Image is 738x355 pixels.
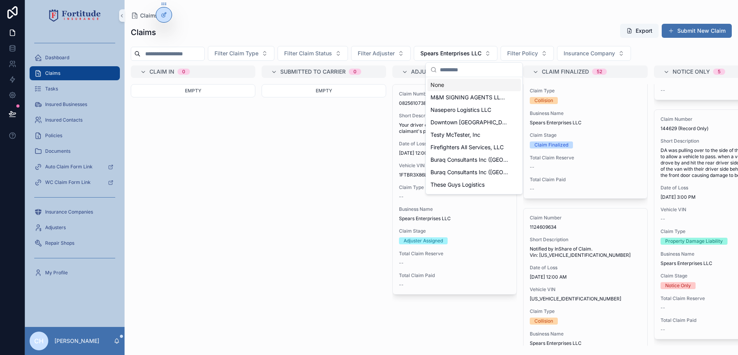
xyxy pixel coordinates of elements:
span: Filter Claim Type [214,49,258,57]
button: Select Button [557,46,631,61]
div: Collision [534,97,553,104]
span: Documents [45,148,70,154]
a: WC Claim Form Link [30,175,120,189]
span: Testy McTester, Inc [430,131,480,139]
span: -- [399,282,404,288]
span: Titan's M & L [430,193,464,201]
h1: Claims [131,27,156,38]
span: Business Name [399,206,510,212]
span: CH [34,336,44,346]
span: Claim Finalized [542,68,589,76]
span: [DATE] 12:00 AM [399,150,510,156]
span: -- [530,186,534,192]
div: Notice Only [665,282,691,289]
span: Claim Stage [399,228,510,234]
span: -- [661,327,665,333]
div: Claim Finalized [534,141,568,148]
span: Tasks [45,86,58,92]
a: Insured Businesses [30,97,120,111]
button: Export [620,24,659,38]
span: Spears Enterprises LLC [530,120,641,126]
a: Insured Contacts [30,113,120,127]
span: Empty [185,88,201,94]
span: Submitted to Carrier [280,68,346,76]
a: My Profile [30,266,120,280]
span: Total Claim Reserve [530,155,641,161]
span: 1FTBR3X86LK86757 [399,172,510,178]
span: Filter Claim Status [284,49,332,57]
span: Downtown [GEOGRAPHIC_DATA] Deliver, Corp. [430,118,508,126]
button: Select Button [501,46,554,61]
a: Dashboard [30,51,120,65]
p: [PERSON_NAME] [54,337,99,345]
span: Spears Enterprises LLC [530,340,641,346]
span: Adjusters [45,224,66,231]
span: Your driver collided with the claimant's parked vehicle, [399,122,510,134]
span: Insured Businesses [45,101,87,108]
img: App logo [49,9,101,22]
span: -- [399,194,404,200]
span: WC Claim Form Link [45,179,91,185]
span: Date of Loss [530,265,641,271]
button: Select Button [278,46,348,61]
div: None [427,79,521,91]
span: Business Name [530,110,641,117]
span: Total Claim Paid [530,177,641,183]
span: Total Claim Reserve [399,251,510,257]
span: Claim Stage [530,132,641,138]
span: -- [530,164,534,170]
span: Claims [45,70,60,76]
span: Claim Type [530,88,641,94]
span: Vehicle VIN [399,162,510,169]
span: 1124609634 [530,224,641,230]
span: Filter Policy [507,49,538,57]
span: Business Name [530,331,641,337]
span: [DATE] 12:00 AM [530,274,641,280]
a: Claims [30,66,120,80]
span: Claim In [149,68,174,76]
span: Spears Enterprises LLC [420,49,481,57]
span: Auto Claim Form Link [45,164,93,170]
span: -- [661,216,665,222]
a: Tasks [30,82,120,96]
a: Policies [30,129,120,143]
span: Filter Adjuster [358,49,395,57]
span: Claims [140,12,158,19]
span: Claim Type [530,308,641,314]
a: Adjusters [30,221,120,235]
a: Insurance Companies [30,205,120,219]
span: Buraq Consultants Inc ([GEOGRAPHIC_DATA]) [430,168,508,176]
a: Claims [131,12,158,19]
span: Dashboard [45,55,69,61]
span: -- [661,305,665,311]
div: 5 [718,69,720,75]
span: Adjuster Assigned [411,68,469,76]
a: Documents [30,144,120,158]
span: [US_VEHICLE_IDENTIFICATION_NUMBER] [530,296,641,302]
span: Claim Number [530,215,641,221]
span: Notice Only [673,68,710,76]
button: Select Button [208,46,274,61]
span: Date of Loss [399,141,510,147]
span: Repair Shops [45,240,74,246]
div: 0 [182,69,185,75]
span: Firefighters All Services, LLC [430,143,504,151]
span: Insurance Companies [45,209,93,215]
span: Insurance Company [564,49,615,57]
span: Notified by InShare of Claim. Vin: [US_VEHICLE_IDENTIFICATION_NUMBER] [530,246,641,258]
span: Short Description [399,113,510,119]
span: -- [661,87,665,94]
span: Total Claim Paid [399,272,510,279]
span: These Guys Logistics [430,181,485,189]
button: Submit New Claim [662,24,732,38]
span: Claim Type [399,184,510,191]
div: Collision [534,318,553,325]
div: Adjuster Assigned [404,237,443,244]
div: 52 [597,69,602,75]
div: scrollable content [25,31,125,290]
a: Auto Claim Form Link [30,160,120,174]
span: My Profile [45,270,68,276]
span: 0825610738 [399,100,510,106]
span: Buraq Consultants Inc ([GEOGRAPHIC_DATA]) [430,156,508,164]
